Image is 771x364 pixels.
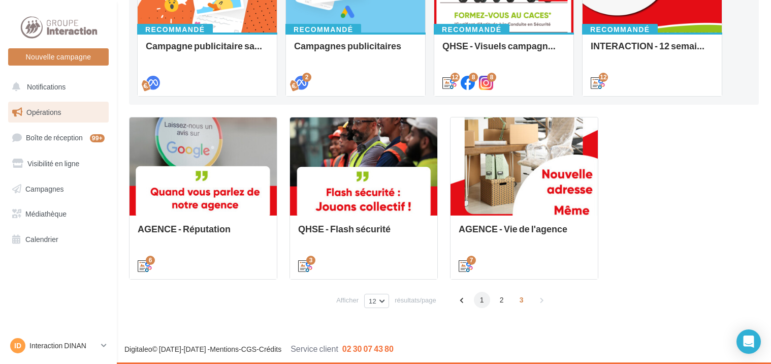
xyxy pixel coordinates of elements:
[26,108,61,116] span: Opérations
[451,73,460,82] div: 12
[124,345,152,353] a: Digitaleo
[469,73,478,82] div: 8
[599,73,608,82] div: 12
[474,292,490,308] span: 1
[291,344,338,353] span: Service client
[138,224,269,244] div: AGENCE - Réputation
[591,41,714,61] div: INTERACTION - 12 semaines de publication
[306,256,315,265] div: 3
[27,159,79,168] span: Visibilité en ligne
[6,203,111,225] a: Médiathèque
[6,102,111,123] a: Opérations
[8,336,109,355] a: ID Interaction DINAN
[6,76,107,98] button: Notifications
[90,134,105,142] div: 99+
[210,345,239,353] a: Mentions
[467,256,476,265] div: 7
[364,294,389,308] button: 12
[259,345,281,353] a: Crédits
[146,41,269,61] div: Campagne publicitaire saisonniers
[6,178,111,200] a: Campagnes
[27,82,66,91] span: Notifications
[6,153,111,174] a: Visibilité en ligne
[302,73,311,82] div: 2
[25,209,67,218] span: Médiathèque
[298,224,429,244] div: QHSE - Flash sécurité
[487,73,496,82] div: 8
[26,133,83,142] span: Boîte de réception
[285,24,361,35] div: Recommandé
[459,224,590,244] div: AGENCE - Vie de l'agence
[29,341,97,351] p: Interaction DINAN
[8,48,109,66] button: Nouvelle campagne
[342,344,394,353] span: 02 30 07 43 80
[513,292,530,308] span: 3
[6,127,111,148] a: Boîte de réception99+
[582,24,658,35] div: Recommandé
[146,256,155,265] div: 6
[137,24,213,35] div: Recommandé
[736,329,761,354] div: Open Intercom Messenger
[434,24,509,35] div: Recommandé
[25,235,58,244] span: Calendrier
[395,295,436,305] span: résultats/page
[241,345,256,353] a: CGS
[6,229,111,250] a: Calendrier
[494,292,510,308] span: 2
[294,41,417,61] div: Campagnes publicitaires
[336,295,359,305] span: Afficher
[442,41,565,61] div: QHSE - Visuels campagnes siège
[369,297,376,305] span: 12
[124,345,394,353] span: © [DATE]-[DATE] - - -
[14,341,21,351] span: ID
[25,184,64,193] span: Campagnes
